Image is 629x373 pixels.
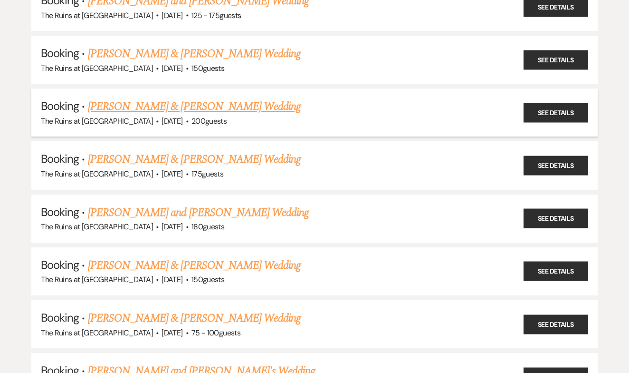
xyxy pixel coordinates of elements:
[41,10,153,20] span: The Ruins at [GEOGRAPHIC_DATA]
[88,204,309,221] a: [PERSON_NAME] and [PERSON_NAME] Wedding
[162,169,182,179] span: [DATE]
[162,275,182,285] span: [DATE]
[524,209,588,228] a: See Details
[88,310,301,327] a: [PERSON_NAME] & [PERSON_NAME] Wedding
[524,314,588,334] a: See Details
[41,46,79,60] span: Booking
[41,257,79,272] span: Booking
[88,45,301,62] a: [PERSON_NAME] & [PERSON_NAME] Wedding
[162,328,182,338] span: [DATE]
[191,328,240,338] span: 75 - 100 guests
[41,63,153,73] span: The Ruins at [GEOGRAPHIC_DATA]
[41,328,153,338] span: The Ruins at [GEOGRAPHIC_DATA]
[41,310,79,325] span: Booking
[88,98,301,115] a: [PERSON_NAME] & [PERSON_NAME] Wedding
[191,169,223,179] span: 175 guests
[41,116,153,126] span: The Ruins at [GEOGRAPHIC_DATA]
[191,222,224,232] span: 180 guests
[41,275,153,285] span: The Ruins at [GEOGRAPHIC_DATA]
[191,10,241,20] span: 125 - 175 guests
[524,103,588,122] a: See Details
[162,222,182,232] span: [DATE]
[88,151,301,168] a: [PERSON_NAME] & [PERSON_NAME] Wedding
[162,63,182,73] span: [DATE]
[524,50,588,69] a: See Details
[162,116,182,126] span: [DATE]
[41,169,153,179] span: The Ruins at [GEOGRAPHIC_DATA]
[191,116,227,126] span: 200 guests
[41,98,79,113] span: Booking
[41,151,79,166] span: Booking
[41,222,153,232] span: The Ruins at [GEOGRAPHIC_DATA]
[524,262,588,281] a: See Details
[191,63,224,73] span: 150 guests
[41,205,79,219] span: Booking
[162,10,182,20] span: [DATE]
[524,156,588,176] a: See Details
[88,257,301,274] a: [PERSON_NAME] & [PERSON_NAME] Wedding
[191,275,224,285] span: 150 guests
